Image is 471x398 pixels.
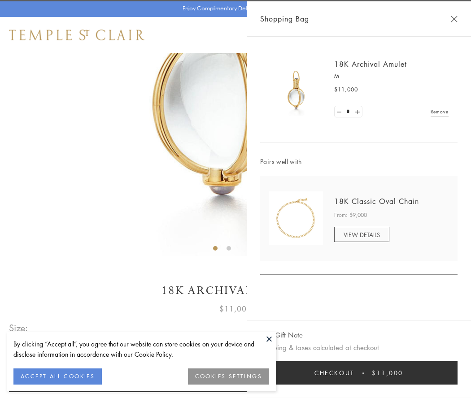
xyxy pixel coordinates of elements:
[334,227,389,242] a: VIEW DETAILS
[353,106,362,117] a: Set quantity to 2
[431,107,449,117] a: Remove
[260,361,458,385] button: Checkout $11,000
[344,230,380,239] span: VIEW DETAILS
[451,16,458,22] button: Close Shopping Bag
[260,156,458,167] span: Pairs well with
[269,63,323,117] img: 18K Archival Amulet
[314,368,354,378] span: Checkout
[335,106,344,117] a: Set quantity to 0
[9,320,29,335] span: Size:
[334,196,419,206] a: 18K Classic Oval Chain
[372,368,403,378] span: $11,000
[269,191,323,245] img: N88865-OV18
[334,59,407,69] a: 18K Archival Amulet
[188,368,269,385] button: COOKIES SETTINGS
[13,339,269,359] div: By clicking “Accept all”, you agree that our website can store cookies on your device and disclos...
[13,368,102,385] button: ACCEPT ALL COOKIES
[260,13,309,25] span: Shopping Bag
[334,85,358,94] span: $11,000
[334,72,449,81] p: M
[9,283,462,298] h1: 18K Archival Amulet
[9,30,144,40] img: Temple St. Clair
[260,342,458,353] p: Shipping & taxes calculated at checkout
[260,329,303,341] button: Add Gift Note
[334,211,367,220] span: From: $9,000
[219,303,252,315] span: $11,000
[183,4,284,13] p: Enjoy Complimentary Delivery & Returns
